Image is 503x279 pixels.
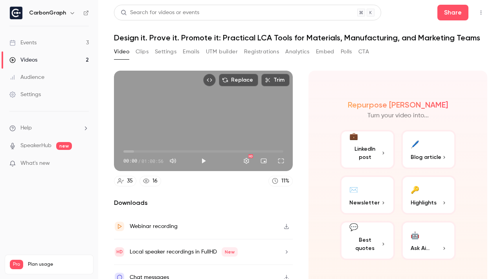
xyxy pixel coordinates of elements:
button: 🤖Ask Ai... [401,221,456,260]
div: 💼 [349,131,358,142]
button: CTA [358,46,369,58]
h2: Repurpose [PERSON_NAME] [348,100,448,109]
span: new [56,142,72,150]
button: Play [196,153,211,169]
button: Mute [165,153,181,169]
div: Settings [9,91,41,98]
span: / [138,157,141,164]
div: 🤖 [411,229,419,241]
span: Pro [10,260,23,269]
button: Embed [316,46,334,58]
button: Top Bar Actions [475,6,487,19]
span: Plan usage [28,261,88,268]
button: Clips [136,46,149,58]
div: Videos [9,56,37,64]
span: What's new [20,159,50,168]
span: New [222,247,238,257]
span: LinkedIn post [349,145,381,161]
button: Polls [341,46,352,58]
h2: Downloads [114,198,293,208]
button: Video [114,46,129,58]
div: 16 [152,177,158,185]
button: Emails [183,46,199,58]
span: Best quotes [349,236,381,252]
div: 00:00 [123,157,163,164]
button: UTM builder [206,46,238,58]
button: Replace [219,74,258,86]
button: Analytics [285,46,310,58]
a: 35 [114,176,136,186]
span: 00:00 [123,157,137,164]
button: Settings [155,46,176,58]
img: CarbonGraph [10,7,22,19]
div: 11 % [281,177,289,185]
span: Help [20,124,32,132]
a: 11% [268,176,293,186]
h6: CarbonGraph [29,9,66,17]
span: Highlights [411,199,437,207]
button: 💼LinkedIn post [340,130,395,169]
span: Blog article [411,153,441,161]
div: 💬 [349,222,358,233]
button: 🖊️Blog article [401,130,456,169]
div: Events [9,39,37,47]
div: 🔑 [411,183,419,195]
h1: Design it. Prove it. Promote it: Practical LCA Tools for Materials, Manufacturing, and Marketing ... [114,33,487,42]
button: ✉️Newsletter [340,175,395,215]
div: 🖊️ [411,138,419,150]
span: Ask Ai... [411,244,430,252]
button: Registrations [244,46,279,58]
div: 35 [127,177,133,185]
p: Turn your video into... [367,111,429,120]
button: Turn on miniplayer [256,153,272,169]
div: Search for videos or events [121,9,199,17]
div: Webinar recording [130,222,178,231]
button: Settings [239,153,254,169]
a: SpeakerHub [20,142,51,150]
button: 💬Best quotes [340,221,395,260]
button: Share [437,5,468,20]
div: ✉️ [349,183,358,195]
a: 16 [140,176,161,186]
button: Embed video [203,74,216,86]
span: Newsletter [349,199,380,207]
button: 🔑Highlights [401,175,456,215]
div: HD [248,154,253,158]
button: Full screen [273,153,289,169]
li: help-dropdown-opener [9,124,89,132]
button: Trim [261,74,290,86]
div: Local speaker recordings in FullHD [130,247,238,257]
div: Audience [9,73,44,81]
span: 01:00:56 [141,157,163,164]
iframe: Noticeable Trigger [79,160,89,167]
